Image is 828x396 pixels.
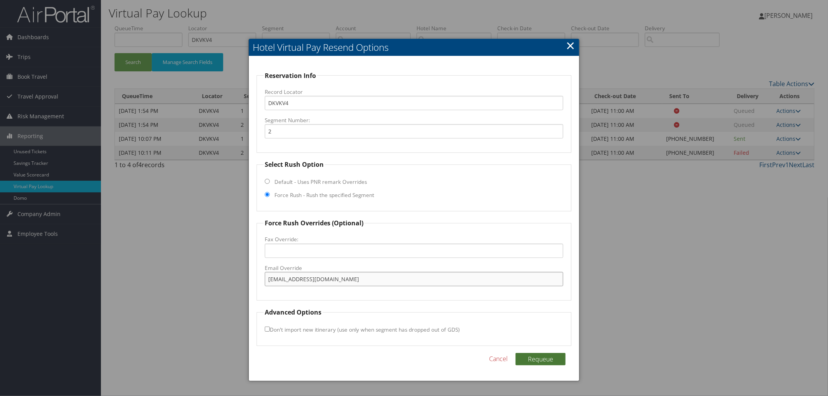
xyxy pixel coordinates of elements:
[264,308,323,317] legend: Advanced Options
[566,38,575,53] a: Close
[265,322,460,337] label: Don't import new itinerary (use only when segment has dropped out of GDS)
[516,353,566,365] button: Requeue
[489,354,508,363] a: Cancel
[265,235,563,243] label: Fax Override:
[265,264,563,272] label: Email Override
[264,71,317,80] legend: Reservation Info
[265,88,563,96] label: Record Locator
[264,218,365,228] legend: Force Rush Overrides (Optional)
[265,116,563,124] label: Segment Number:
[249,39,579,56] h2: Hotel Virtual Pay Resend Options
[265,327,270,332] input: Don't import new itinerary (use only when segment has dropped out of GDS)
[264,160,325,169] legend: Select Rush Option
[274,191,374,199] label: Force Rush - Rush the specified Segment
[274,178,367,186] label: Default - Uses PNR remark Overrides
